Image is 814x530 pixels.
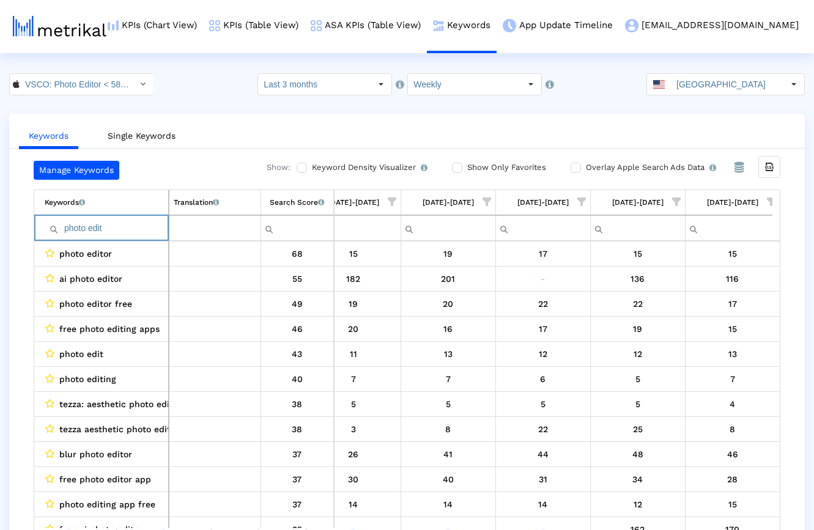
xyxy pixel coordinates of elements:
div: 9/13/25 [595,321,681,337]
div: 8/30/25 [405,296,491,312]
div: 9/6/25 [500,296,586,312]
td: Column Translation [169,190,261,215]
td: Column 08/17/25-08/23/25 [306,190,401,215]
div: 8/30/25 [405,396,491,412]
div: 8/30/25 [405,446,491,462]
div: 8/23/25 [311,471,396,487]
div: 43 [265,346,330,362]
div: 9/13/25 [595,396,681,412]
div: 8/23/25 [311,371,396,387]
td: Column 08/31/25-09/06/25 [495,190,590,215]
div: 8/30/25 [405,421,491,437]
td: Filter cell [169,215,261,241]
div: 9/6/25 [500,321,586,337]
div: 8/30/25 [405,471,491,487]
span: tezza: aesthetic photo editor [59,396,182,412]
div: 38 [265,421,330,437]
div: Select [371,74,391,95]
img: keywords.png [433,20,444,31]
td: Column Search Score [261,190,334,215]
div: [DATE]-[DATE] [328,194,379,210]
div: 8/30/25 [405,271,491,287]
td: Filter cell [261,215,334,241]
div: 49 [265,296,330,312]
div: 9/13/25 [595,296,681,312]
div: 8/30/25 [405,321,491,337]
input: Filter cell [169,218,261,238]
a: Manage Keywords [34,161,119,180]
div: 9/6/25 [500,396,586,412]
span: Show filter options for column '09/14/25-09/20/25' [767,197,775,206]
span: blur photo editor [59,446,132,462]
span: Show filter options for column '08/17/25-08/23/25' [388,197,396,206]
a: Keywords [19,125,78,149]
div: 9/6/25 [500,471,586,487]
div: 9/6/25 [500,271,586,287]
div: 9/13/25 [595,471,681,487]
span: photo editor free [59,296,132,312]
div: 9/13/25 [595,271,681,287]
div: 9/13/25 [595,246,681,262]
td: Column 08/24/25-08/30/25 [401,190,495,215]
div: 9/20/25 [690,271,776,287]
div: Translation [174,194,219,210]
div: 8/23/25 [311,346,396,362]
div: 37 [265,496,330,512]
div: Show: [254,161,290,180]
div: 8/23/25 [311,321,396,337]
input: Filter cell [261,218,334,238]
div: 9/13/25 [595,496,681,512]
input: Filter cell [401,218,495,238]
div: 9/20/25 [690,496,776,512]
span: free photo editing apps [59,321,160,337]
img: metrical-logo-light.png [13,16,106,37]
div: Export all data [758,156,780,178]
label: Overlay Apple Search Ads Data [583,161,716,174]
div: 9/13/25 [595,421,681,437]
img: kpi-table-menu-icon.png [311,20,322,31]
div: 8/23/25 [311,296,396,312]
div: 9/20/25 [690,421,776,437]
input: Filter cell [686,218,780,238]
img: kpi-chart-menu-icon.png [108,20,119,31]
span: Show filter options for column '08/31/25-09/06/25' [577,197,586,206]
div: 9/6/25 [500,371,586,387]
div: 9/6/25 [500,246,586,262]
div: [DATE]-[DATE] [423,194,474,210]
td: Filter cell [401,215,495,241]
span: free photo editor app [59,471,151,487]
div: 37 [265,446,330,462]
td: Filter cell [306,215,401,241]
div: 8/30/25 [405,346,491,362]
div: [DATE]-[DATE] [612,194,664,210]
td: Filter cell [495,215,590,241]
img: kpi-table-menu-icon.png [209,20,220,31]
span: Show filter options for column '09/07/25-09/13/25' [672,197,681,206]
div: 8/23/25 [311,421,396,437]
div: Search Score [270,194,324,210]
span: ai photo editor [59,271,122,287]
div: 8/23/25 [311,246,396,262]
div: 37 [265,471,330,487]
div: 9/20/25 [690,296,776,312]
input: Filter cell [591,218,685,238]
span: photo edit [59,346,103,362]
div: 8/30/25 [405,496,491,512]
input: Filter cell [45,218,168,238]
span: photo editing app free [59,496,155,512]
div: 9/20/25 [690,446,776,462]
td: Filter cell [685,215,780,241]
div: 9/20/25 [690,471,776,487]
div: 8/30/25 [405,246,491,262]
div: 40 [265,371,330,387]
div: 9/20/25 [690,346,776,362]
span: Show filter options for column '08/24/25-08/30/25' [483,197,491,206]
div: 9/20/25 [690,321,776,337]
div: Select [783,74,804,95]
div: Select [132,74,153,95]
td: Column 09/07/25-09/13/25 [590,190,685,215]
img: app-update-menu-icon.png [503,19,516,32]
label: Show Only Favorites [464,161,546,174]
label: Keyword Density Visualizer [309,161,427,174]
div: 9/6/25 [500,421,586,437]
